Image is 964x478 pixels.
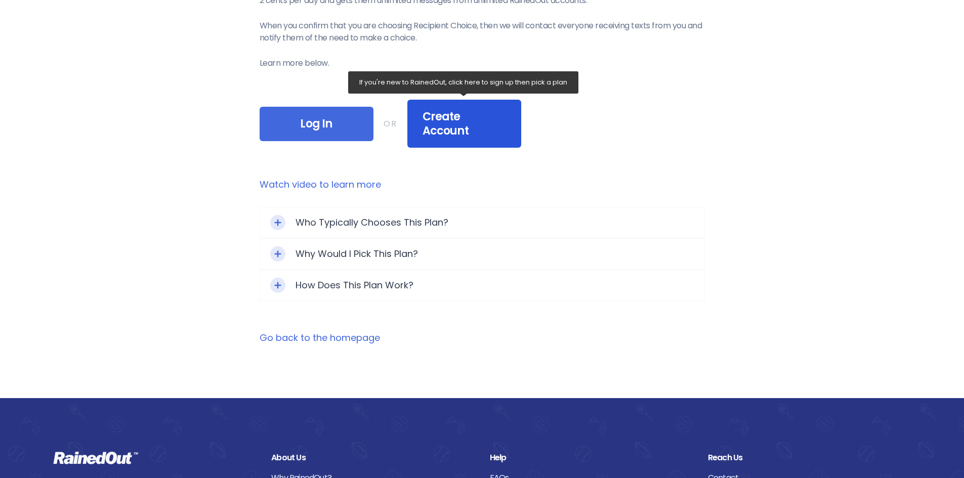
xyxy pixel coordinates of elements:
div: Toggle ExpandWho Typically Chooses This Plan? [260,207,704,238]
p: Learn more below. [260,57,705,69]
div: Toggle ExpandHow Does This Plan Work? [260,270,704,300]
span: Log In [275,117,358,131]
div: Create Account [407,100,521,148]
div: Reach Us [708,451,911,464]
a: Go back to the homepage [260,331,380,344]
div: Log In [260,107,373,141]
div: Toggle Expand [270,278,285,293]
div: Toggle Expand [270,246,285,262]
p: When you confirm that you are choosing Recipient Choice, then we will contact everyone receiving ... [260,20,705,44]
div: Toggle Expand [270,215,285,230]
a: Watch video to learn more [260,178,705,191]
div: Toggle ExpandWhy Would I Pick This Plan? [260,239,704,269]
div: OR [384,117,397,131]
div: About Us [271,451,474,464]
span: Create Account [423,110,506,138]
div: Help [490,451,693,464]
